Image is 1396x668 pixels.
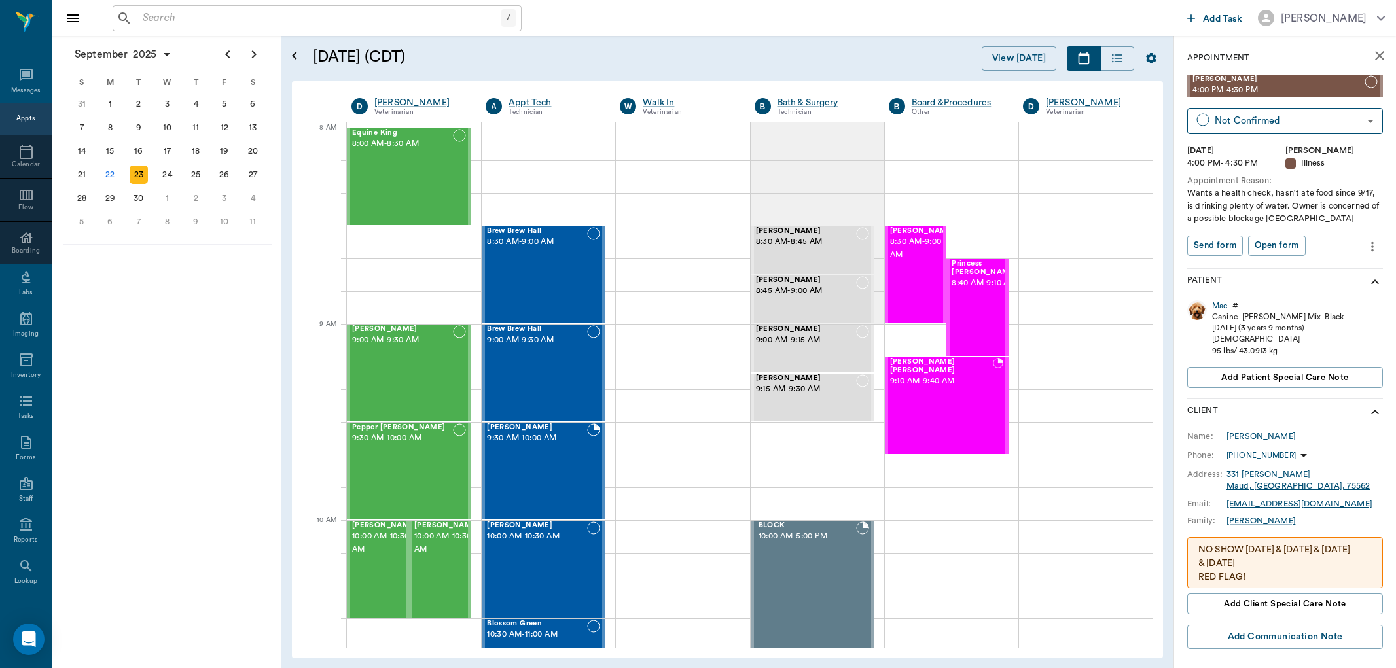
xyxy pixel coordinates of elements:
div: Wednesday, September 10, 2025 [158,118,177,137]
span: 10:00 AM - 10:30 AM [414,530,480,556]
div: Tuesday, September 9, 2025 [130,118,148,137]
div: Today, Monday, September 22, 2025 [101,166,119,184]
span: Princess [PERSON_NAME] [952,260,1017,277]
div: Friday, September 12, 2025 [215,118,234,137]
div: # [1232,300,1238,311]
div: Wednesday, September 24, 2025 [158,166,177,184]
span: 9:00 AM - 9:15 AM [756,334,856,347]
div: Open Intercom Messenger [13,624,45,655]
div: Tuesday, September 30, 2025 [130,189,148,207]
div: Imaging [13,329,39,339]
div: Tuesday, October 7, 2025 [130,213,148,231]
div: NOT_CONFIRMED, 9:00 AM - 9:30 AM [482,324,605,422]
div: Staff [19,494,33,504]
div: [DATE] [1187,145,1285,157]
div: Tasks [18,412,34,421]
div: Sunday, September 28, 2025 [73,189,91,207]
a: Appt Tech [509,96,600,109]
span: [PERSON_NAME] [756,374,856,383]
div: Appointment Reason: [1187,175,1383,187]
div: NOT_CONFIRMED, 9:00 AM - 9:15 AM [751,324,874,373]
span: [PERSON_NAME] [414,521,480,530]
div: Monday, September 1, 2025 [101,95,119,113]
div: S [238,73,267,92]
button: Previous page [215,41,241,67]
span: September [72,45,130,63]
span: BLOCK [759,521,856,530]
div: Wednesday, September 3, 2025 [158,95,177,113]
button: Open form [1248,236,1305,256]
div: Friday, September 19, 2025 [215,142,234,160]
p: [PHONE_NUMBER] [1226,450,1296,461]
div: [PERSON_NAME] [1046,96,1137,109]
div: NOT_CONFIRMED, 10:00 AM - 10:30 AM [482,520,605,618]
div: Forms [16,453,35,463]
div: Inventory [11,370,41,380]
button: more [1362,236,1383,258]
button: September2025 [68,41,179,67]
span: Brew Brew Hall [487,227,587,236]
div: Sunday, September 7, 2025 [73,118,91,137]
button: Open calendar [287,31,302,81]
div: Veterinarian [1046,107,1137,118]
div: 10 AM [302,514,336,546]
div: Other [912,107,1003,118]
div: Veterinarian [374,107,466,118]
div: Monday, September 15, 2025 [101,142,119,160]
div: Saturday, September 20, 2025 [243,142,262,160]
span: 8:30 AM - 8:45 AM [756,236,856,249]
a: [EMAIL_ADDRESS][DOMAIN_NAME] [1226,500,1372,508]
svg: show more [1367,404,1383,420]
div: Monday, October 6, 2025 [101,213,119,231]
span: 9:00 AM - 9:30 AM [487,334,587,347]
span: 8:45 AM - 9:00 AM [756,285,856,298]
div: BOOKED, 9:30 AM - 10:00 AM [482,422,605,520]
div: Saturday, October 4, 2025 [243,189,262,207]
div: Wednesday, October 8, 2025 [158,213,177,231]
span: 4:00 PM - 4:30 PM [1192,84,1365,97]
span: 9:10 AM - 9:40 AM [890,375,993,388]
div: Name: [1187,431,1226,442]
span: [PERSON_NAME] [487,521,587,530]
div: Thursday, September 4, 2025 [187,95,205,113]
div: S [67,73,96,92]
div: [PERSON_NAME] [1281,10,1367,26]
span: 8:00 AM - 8:30 AM [352,137,453,150]
div: Wednesday, September 17, 2025 [158,142,177,160]
span: 8:30 AM - 9:00 AM [487,236,587,249]
div: [PERSON_NAME] [1226,431,1296,442]
span: 2025 [130,45,159,63]
span: 9:00 AM - 9:30 AM [352,334,453,347]
span: [PERSON_NAME] [352,521,418,530]
div: NOT_CONFIRMED, 8:30 AM - 9:00 AM [482,226,605,324]
div: Saturday, September 6, 2025 [243,95,262,113]
span: 10:00 AM - 5:00 PM [759,530,856,543]
button: [PERSON_NAME] [1247,6,1395,30]
div: Friday, September 26, 2025 [215,166,234,184]
div: Veterinarian [643,107,734,118]
div: T [181,73,210,92]
p: Appointment [1187,52,1249,64]
div: Address: [1187,468,1226,480]
div: D [1023,98,1039,114]
div: NOT_CONFIRMED, 8:00 AM - 8:30 AM [347,128,471,226]
button: View [DATE] [982,46,1056,71]
p: Patient [1187,274,1222,290]
span: Blossom Green [487,620,587,628]
span: Pepper [PERSON_NAME] [352,423,453,432]
div: Canine - [PERSON_NAME] Mix - Black [1212,311,1344,323]
div: Technician [509,107,600,118]
div: / [501,9,516,27]
div: Wants a health check, hasn't ate food since 9/17, is drinking plenty of water. Owner is concerned... [1187,187,1383,225]
div: Mac [1212,300,1227,311]
div: NOT_CONFIRMED, 10:00 AM - 10:30 AM [347,520,409,618]
button: Next page [241,41,267,67]
div: Sunday, September 21, 2025 [73,166,91,184]
div: Not Confirmed [1215,113,1362,128]
div: Sunday, October 5, 2025 [73,213,91,231]
div: F [210,73,239,92]
span: 10:00 AM - 10:30 AM [487,530,587,543]
button: Send form [1187,236,1243,256]
span: [PERSON_NAME] [487,423,587,432]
